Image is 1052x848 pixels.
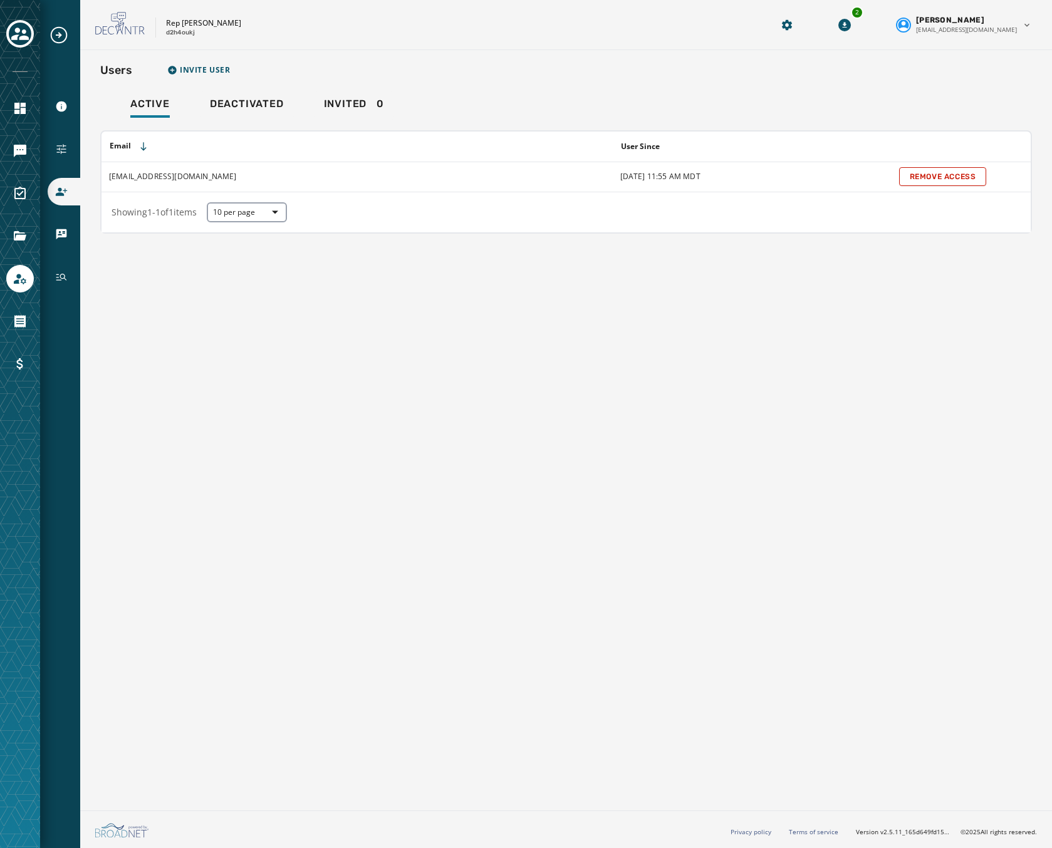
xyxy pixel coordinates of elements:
[6,265,34,292] a: Navigate to Account
[6,20,34,48] button: Toggle account select drawer
[916,25,1017,34] span: [EMAIL_ADDRESS][DOMAIN_NAME]
[880,827,950,837] span: v2.5.11_165d649fd1592c218755210ebffa1e5a55c3084e
[130,98,170,110] span: Active
[48,93,80,120] a: Navigate to Account Information
[102,162,613,192] td: [EMAIL_ADDRESS][DOMAIN_NAME]
[833,14,856,36] button: Download Menu
[166,28,195,38] p: d2h4oukj
[961,827,1037,836] span: © 2025 All rights reserved.
[48,263,80,291] a: Navigate to History
[616,137,665,157] button: Sort by [object Object]
[731,827,771,836] a: Privacy policy
[166,18,241,28] p: Rep [PERSON_NAME]
[776,14,798,36] button: Manage global settings
[105,136,154,157] button: Sort by [object Object]
[324,98,367,110] span: Invited
[48,178,80,205] a: Navigate to Users
[851,6,863,19] div: 2
[314,91,394,120] a: Invited0
[100,61,132,79] h2: Users
[856,827,950,837] span: Version
[48,220,80,248] a: Navigate to vCards
[6,308,34,335] a: Navigate to Orders
[324,98,384,118] div: 0
[49,25,79,45] button: Expand sub nav menu
[120,91,180,120] a: Active
[6,137,34,165] a: Navigate to Messaging
[789,827,838,836] a: Terms of service
[620,171,700,182] span: [DATE] 11:55 AM MDT
[891,10,1037,39] button: User settings
[162,60,236,80] button: Invite User
[6,180,34,207] a: Navigate to Surveys
[916,15,984,25] span: [PERSON_NAME]
[180,65,231,75] span: Invite User
[895,143,905,153] button: Sort by [object Object]
[6,350,34,378] a: Navigate to Billing
[48,135,80,163] a: Navigate to Configuration
[910,172,976,182] span: Remove Access
[899,167,987,186] button: Remove Access
[207,202,287,222] button: 10 per page
[213,207,281,217] span: 10 per page
[6,222,34,250] a: Navigate to Files
[210,98,284,110] span: Deactivated
[112,206,197,218] span: Showing 1 - 1 of 1 items
[6,95,34,122] a: Navigate to Home
[200,91,294,120] a: Deactivated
